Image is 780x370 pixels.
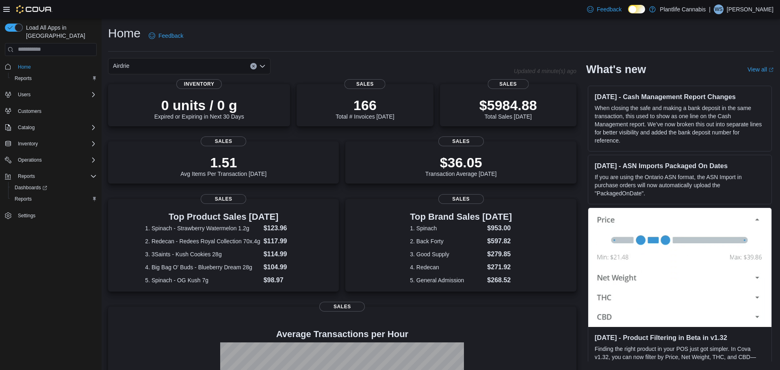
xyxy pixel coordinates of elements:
span: Sales [438,136,484,146]
span: Reports [15,171,97,181]
span: Inventory [15,139,97,149]
a: Feedback [584,1,625,17]
a: Customers [15,106,45,116]
div: Total Sales [DATE] [479,97,537,120]
a: Home [15,62,34,72]
span: Reports [18,173,35,180]
button: Open list of options [259,63,266,69]
a: Feedback [145,28,186,44]
button: Home [2,61,100,73]
span: Reports [15,75,32,82]
span: Load All Apps in [GEOGRAPHIC_DATA] [23,24,97,40]
span: WS [715,4,722,14]
span: Sales [438,194,484,204]
a: View allExternal link [747,66,773,73]
h3: [DATE] - ASN Imports Packaged On Dates [595,162,765,170]
button: Customers [2,105,100,117]
span: Sales [201,136,246,146]
p: Plantlife Cannabis [660,4,706,14]
h4: Average Transactions per Hour [115,329,570,339]
button: Operations [15,155,45,165]
h3: [DATE] - Cash Management Report Changes [595,93,765,101]
button: Reports [15,171,38,181]
dd: $953.00 [487,223,512,233]
dt: 5. Spinach - OG Kush 7g [145,276,260,284]
a: Settings [15,211,39,221]
span: Operations [18,157,42,163]
span: Customers [18,108,41,115]
dt: 2. Redecan - Redees Royal Collection 70x.4g [145,237,260,245]
a: Dashboards [11,183,50,193]
dd: $271.92 [487,262,512,272]
span: Reports [15,196,32,202]
span: Settings [15,210,97,221]
button: Clear input [250,63,257,69]
span: Sales [201,194,246,204]
span: Sales [344,79,386,89]
dt: 3. 3Saints - Kush Cookies 28g [145,250,260,258]
span: Feedback [158,32,183,40]
button: Reports [8,73,100,84]
nav: Complex example [5,58,97,243]
dt: 3. Good Supply [410,250,484,258]
span: Home [15,62,97,72]
dt: 1. Spinach - Strawberry Watermelon 1.2g [145,224,260,232]
p: $5984.88 [479,97,537,113]
button: Catalog [2,122,100,133]
a: Reports [11,74,35,83]
span: Users [18,91,30,98]
h3: Top Brand Sales [DATE] [410,212,512,222]
button: Reports [8,193,100,205]
dd: $279.85 [487,249,512,259]
button: Inventory [2,138,100,149]
span: Feedback [597,5,622,13]
span: Catalog [15,123,97,132]
span: Dashboards [11,183,97,193]
h1: Home [108,25,141,41]
p: [PERSON_NAME] [727,4,773,14]
dt: 2. Back Forty [410,237,484,245]
span: Reports [11,74,97,83]
p: 0 units / 0 g [154,97,244,113]
span: Sales [487,79,529,89]
button: Settings [2,210,100,221]
dd: $104.99 [264,262,302,272]
div: Avg Items Per Transaction [DATE] [180,154,266,177]
p: | [709,4,711,14]
p: If you are using the Ontario ASN format, the ASN Import in purchase orders will now automatically... [595,173,765,197]
dt: 4. Big Bag O' Buds - Blueberry Dream 28g [145,263,260,271]
span: Operations [15,155,97,165]
svg: External link [769,67,773,72]
button: Catalog [15,123,38,132]
span: Home [18,64,31,70]
h3: [DATE] - Product Filtering in Beta in v1.32 [595,333,765,342]
dt: 1. Spinach [410,224,484,232]
dd: $98.97 [264,275,302,285]
span: Customers [15,106,97,116]
a: Dashboards [8,182,100,193]
div: Total # Invoices [DATE] [336,97,394,120]
dd: $597.82 [487,236,512,246]
dd: $268.52 [487,275,512,285]
h3: Top Product Sales [DATE] [145,212,302,222]
button: Inventory [15,139,41,149]
span: Inventory [18,141,38,147]
button: Operations [2,154,100,166]
dd: $117.99 [264,236,302,246]
a: Reports [11,194,35,204]
div: Expired or Expiring in Next 30 Days [154,97,244,120]
span: Sales [319,302,365,312]
span: Inventory [176,79,222,89]
p: $36.05 [425,154,497,171]
img: Cova [16,5,52,13]
span: Catalog [18,124,35,131]
span: Users [15,90,97,100]
button: Users [15,90,34,100]
span: Settings [18,212,35,219]
div: Transaction Average [DATE] [425,154,497,177]
span: Reports [11,194,97,204]
p: 166 [336,97,394,113]
input: Dark Mode [628,5,645,13]
dd: $114.99 [264,249,302,259]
